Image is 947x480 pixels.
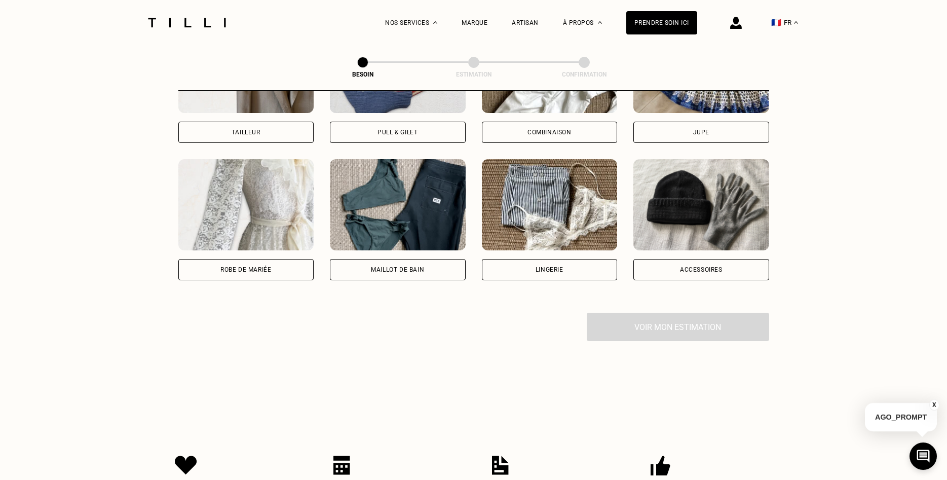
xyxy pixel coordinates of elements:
[371,267,424,273] div: Maillot de bain
[730,17,742,29] img: icône connexion
[651,456,670,476] img: Icon
[423,71,524,78] div: Estimation
[492,456,509,475] img: Icon
[626,11,697,34] a: Prendre soin ici
[771,18,781,27] span: 🇫🇷
[536,267,563,273] div: Lingerie
[312,71,413,78] div: Besoin
[175,456,197,475] img: Icon
[527,129,572,135] div: Combinaison
[534,71,635,78] div: Confirmation
[680,267,723,273] div: Accessoires
[482,159,618,250] img: Tilli retouche votre Lingerie
[693,129,709,135] div: Jupe
[512,19,539,26] a: Artisan
[330,159,466,250] img: Tilli retouche votre Maillot de bain
[462,19,487,26] a: Marque
[232,129,260,135] div: Tailleur
[333,456,350,475] img: Icon
[178,159,314,250] img: Tilli retouche votre Robe de mariée
[794,21,798,24] img: menu déroulant
[377,129,418,135] div: Pull & gilet
[633,159,769,250] img: Tilli retouche votre Accessoires
[220,267,271,273] div: Robe de mariée
[144,18,230,27] img: Logo du service de couturière Tilli
[929,399,939,411] button: X
[865,403,937,431] p: AGO_PROMPT
[598,21,602,24] img: Menu déroulant à propos
[433,21,437,24] img: Menu déroulant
